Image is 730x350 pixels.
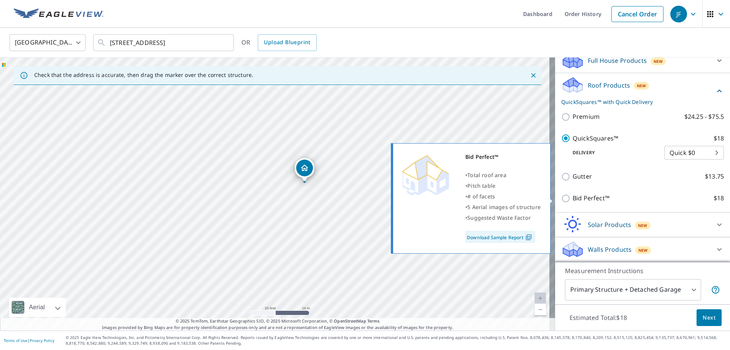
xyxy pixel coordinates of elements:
a: Privacy Policy [30,338,54,343]
span: New [638,222,647,229]
div: Full House ProductsNew [561,51,724,70]
p: Walls Products [588,245,632,254]
p: Premium [573,112,600,121]
div: Roof ProductsNewQuickSquares™ with Quick Delivery [561,76,724,106]
a: OpenStreetMap [334,318,366,324]
a: Current Level 20, Zoom In Disabled [535,292,546,304]
p: $18 [714,134,724,143]
span: New [637,83,646,89]
span: Next [703,313,716,323]
div: [GEOGRAPHIC_DATA] [10,32,86,53]
p: © 2025 Eagle View Technologies, Inc. and Pictometry International Corp. All Rights Reserved. Repo... [66,335,726,346]
img: EV Logo [14,8,103,20]
p: Delivery [561,149,664,156]
p: Check that the address is accurate, then drag the marker over the correct structure. [34,72,253,78]
div: • [465,213,541,223]
p: Estimated Total: $18 [563,309,633,326]
p: Full House Products [588,56,647,65]
div: • [465,191,541,202]
a: Current Level 20, Zoom Out [535,304,546,315]
span: 5 Aerial images of structure [467,203,541,211]
div: Bid Perfect™ [465,152,541,162]
div: Primary Structure + Detached Garage [565,279,701,300]
a: Terms [367,318,380,324]
span: New [654,58,663,64]
div: Quick $0 [664,142,724,163]
span: Your report will include the primary structure and a detached garage if one exists. [711,285,720,294]
button: Next [697,309,722,326]
span: Pitch table [467,182,495,189]
a: Cancel Order [611,6,663,22]
p: Solar Products [588,220,631,229]
img: Premium [399,152,452,197]
span: Total roof area [467,171,506,179]
p: Roof Products [588,81,630,90]
div: JF [670,6,687,22]
span: Suggested Waste Factor [467,214,531,221]
a: Terms of Use [4,338,27,343]
button: Close [528,70,538,80]
span: Upload Blueprint [264,38,310,47]
span: © 2025 TomTom, Earthstar Geographics SIO, © 2025 Microsoft Corporation, © [176,318,380,324]
span: # of facets [467,193,495,200]
p: Bid Perfect™ [573,193,609,203]
div: • [465,202,541,213]
div: • [465,181,541,191]
p: $24.25 - $75.5 [684,112,724,121]
p: Gutter [573,172,592,181]
a: Download Sample Report [465,231,535,243]
p: QuickSquares™ [573,134,618,143]
div: Solar ProductsNew [561,216,724,234]
p: | [4,338,54,343]
p: $13.75 [705,172,724,181]
p: QuickSquares™ with Quick Delivery [561,98,715,106]
input: Search by address or latitude-longitude [110,32,218,53]
div: Aerial [9,298,66,317]
p: $18 [714,193,724,203]
div: Walls ProductsNew [561,240,724,259]
div: Aerial [27,298,47,317]
a: Upload Blueprint [258,34,316,51]
p: Measurement Instructions [565,266,720,275]
div: • [465,170,541,181]
div: Dropped pin, building 1, Residential property, 291 N 100 W Tooele, UT 84074 [295,158,314,182]
span: New [638,247,648,253]
img: Pdf Icon [524,234,534,241]
div: OR [241,34,317,51]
